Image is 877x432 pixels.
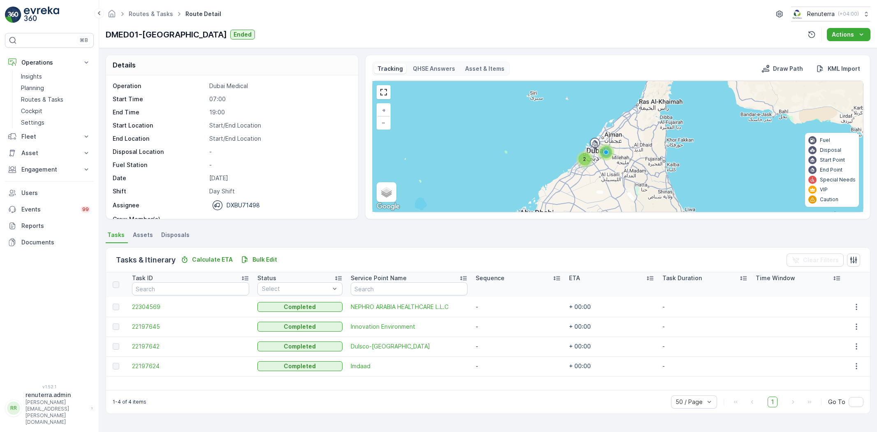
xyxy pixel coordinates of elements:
p: VIP [820,186,828,193]
p: Special Needs [820,177,856,183]
div: 0 [373,81,863,212]
p: QHSE Answers [413,65,455,73]
p: Caution [820,196,838,203]
span: v 1.52.1 [5,384,94,389]
button: Completed [257,302,342,312]
p: Fuel Station [113,161,206,169]
span: Route Detail [184,10,223,18]
p: Details [113,60,136,70]
img: Screenshot_2024-07-26_at_13.33.01.png [791,9,804,19]
p: End Point [820,167,842,173]
a: Settings [18,117,94,128]
p: [PERSON_NAME][EMAIL_ADDRESS][PERSON_NAME][DOMAIN_NAME] [25,399,87,425]
a: Events99 [5,201,94,218]
p: Completed [284,362,316,370]
p: Draw Path [773,65,803,73]
p: 07:00 [209,95,349,103]
p: Shift [113,187,206,195]
span: Dulsco-[GEOGRAPHIC_DATA] [351,342,467,351]
p: - [209,215,349,223]
a: Homepage [107,12,116,19]
a: Zoom Out [377,116,390,129]
p: Status [257,274,276,282]
p: Dubai Medical [209,82,349,90]
div: Toggle Row Selected [113,304,119,310]
p: Events [21,205,76,214]
button: Actions [827,28,870,41]
p: DMED01-[GEOGRAPHIC_DATA] [106,28,227,41]
a: Innovation Environment [351,323,467,331]
a: Users [5,185,94,201]
div: Toggle Row Selected [113,363,119,369]
p: Day Shift [209,187,349,195]
button: Renuterra(+04:00) [791,7,870,21]
span: 2 [604,149,607,155]
button: Asset [5,145,94,161]
p: Reports [21,222,90,230]
button: Draw Path [758,64,806,74]
p: Operation [113,82,206,90]
button: Engagement [5,161,94,178]
button: Completed [257,361,342,371]
button: Bulk Edit [238,255,280,265]
p: KML Import [828,65,860,73]
p: Engagement [21,165,77,174]
p: - [209,148,349,156]
a: Dulsco-Ras Al Khor [351,342,467,351]
p: Disposal [820,147,841,153]
button: RRrenuterra.admin[PERSON_NAME][EMAIL_ADDRESS][PERSON_NAME][DOMAIN_NAME] [5,391,94,425]
button: Ended [230,30,255,39]
td: + 00:00 [565,337,658,356]
p: - [209,161,349,169]
a: 22197645 [132,323,249,331]
p: ETA [569,274,580,282]
td: + 00:00 [565,297,658,317]
p: DXBU71498 [227,201,260,209]
button: KML Import [813,64,863,74]
a: Imdaad [351,362,467,370]
button: Clear Filters [787,253,844,267]
p: 19:00 [209,108,349,116]
img: Google [375,201,402,212]
img: logo [5,7,21,23]
p: Sequence [476,274,504,282]
div: Toggle Row Selected [113,343,119,350]
td: - [658,337,752,356]
input: Search [132,282,249,295]
p: Settings [21,118,44,127]
a: Routes & Tasks [129,10,173,17]
td: + 00:00 [565,317,658,337]
div: Toggle Row Selected [113,323,119,330]
div: 2 [576,151,593,167]
p: Time Window [756,274,795,282]
p: ( +04:00 ) [838,11,859,17]
p: ⌘B [80,37,88,44]
p: Cockpit [21,107,42,115]
p: Insights [21,72,42,81]
span: Go To [828,398,845,406]
p: Completed [284,303,316,311]
p: Date [113,174,206,182]
input: Search [351,282,467,295]
a: 22197624 [132,362,249,370]
a: Zoom In [377,104,390,116]
td: - [472,356,565,376]
a: View Fullscreen [377,86,390,98]
p: Operations [21,58,77,67]
a: Open this area in Google Maps (opens a new window) [375,201,402,212]
a: 22197642 [132,342,249,351]
span: 1 [768,397,777,407]
div: 2 [598,144,614,160]
a: 22304569 [132,303,249,311]
p: Renuterra [807,10,835,18]
p: Start/End Location [209,135,349,143]
p: renuterra.admin [25,391,87,399]
p: Asset & Items [465,65,504,73]
p: Task ID [132,274,153,282]
p: 99 [82,206,89,213]
p: Assignee [113,201,139,209]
